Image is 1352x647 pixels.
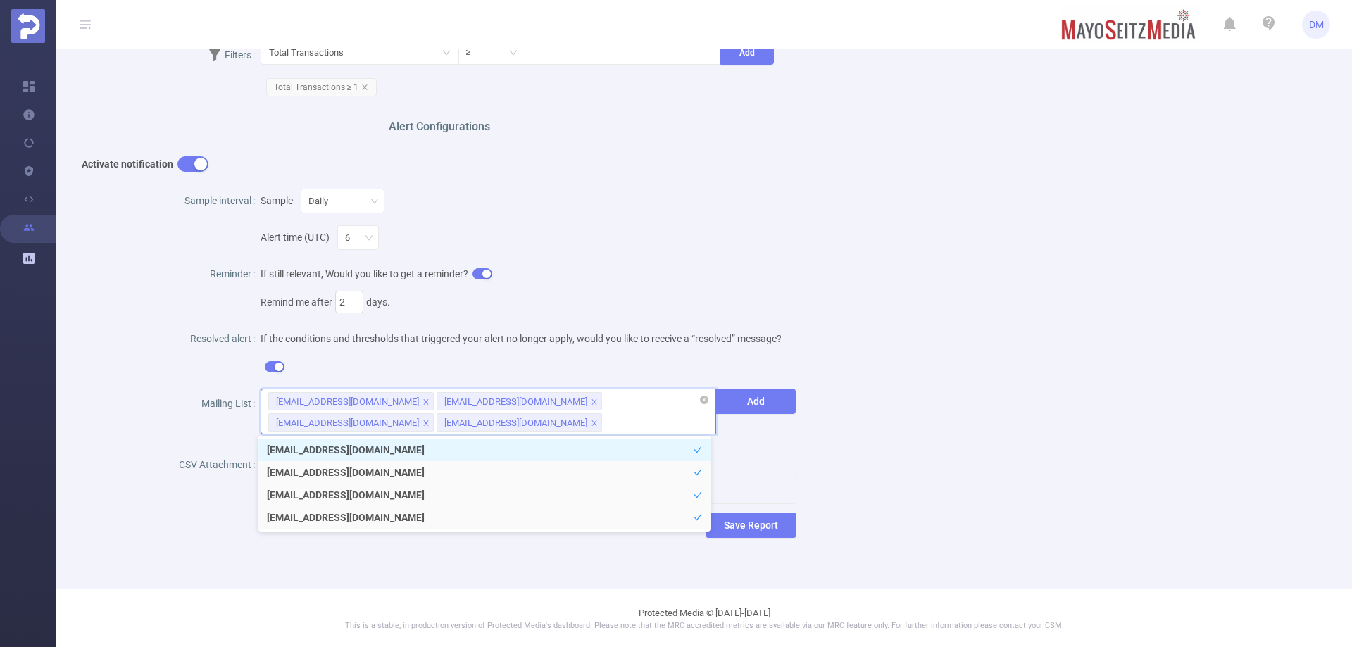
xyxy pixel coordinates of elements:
button: Save Report [706,513,796,538]
i: icon: close [361,84,368,91]
i: icon: down [370,197,379,207]
i: icon: close-circle [700,396,708,404]
div: Remind me after days. [261,288,796,316]
li: mreyes@viantinc.com [437,413,602,432]
li: [EMAIL_ADDRESS][DOMAIN_NAME] [258,506,711,529]
label: CSV Attachment: [179,459,261,470]
div: [EMAIL_ADDRESS][DOMAIN_NAME] [276,414,419,432]
li: mcole@viantinc.com [268,413,434,432]
span: Reminder [210,268,251,279]
label: Mailing List [201,398,261,409]
span: Total Transactions ≥ 1 [266,78,377,96]
i: icon: check [694,468,702,477]
div: [EMAIL_ADDRESS][DOMAIN_NAME] [444,393,587,411]
button: Add [720,40,774,65]
div: [EMAIL_ADDRESS][DOMAIN_NAME] [444,414,587,432]
li: [EMAIL_ADDRESS][DOMAIN_NAME] [258,439,711,461]
div: Sample [261,187,796,215]
label: Resolved alert [190,333,261,344]
li: [EMAIL_ADDRESS][DOMAIN_NAME] [258,461,711,484]
span: DM [1309,11,1324,39]
button: Add [715,389,796,414]
div: [EMAIL_ADDRESS][DOMAIN_NAME] [276,393,419,411]
span: Alert Configurations [372,118,507,135]
span: Filters [209,49,251,61]
div: Alert time (UTC) [261,215,796,251]
div: ≥ [466,41,481,64]
i: icon: close [591,398,598,407]
i: icon: check [694,446,702,454]
li: [EMAIL_ADDRESS][DOMAIN_NAME] [258,484,711,506]
li: dmercado@mayoseitzmedia.com [268,392,434,410]
img: Protected Media [11,9,45,43]
i: icon: check [694,513,702,522]
i: icon: check [694,491,702,499]
span: If still relevant, Would you like to get a reminder? [261,268,796,316]
i: icon: close [423,420,430,428]
span: If the conditions and thresholds that triggered your alert no longer apply, would you like to rec... [261,333,782,372]
div: 6 [345,226,360,249]
p: This is a stable, in production version of Protected Media's dashboard. Please note that the MRC ... [92,620,1317,632]
i: icon: close [591,420,598,428]
li: kmeade@viantinc.com [437,392,602,410]
i: icon: close [423,398,430,407]
div: Daily [308,189,338,213]
i: icon: down [509,49,518,58]
b: Activate notification [82,158,173,170]
i: icon: down [365,234,373,244]
span: Sample interval [184,195,251,206]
